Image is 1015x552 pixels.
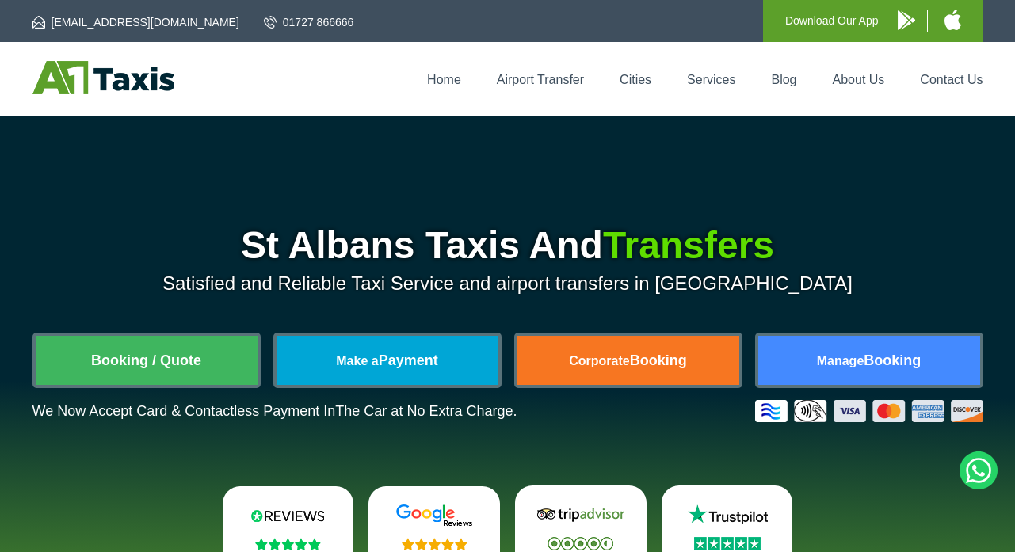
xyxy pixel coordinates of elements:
a: Make aPayment [277,336,498,385]
img: Trustpilot [680,503,775,527]
span: Manage [817,354,864,367]
img: A1 Taxis iPhone App [944,10,961,30]
a: Cities [620,73,651,86]
img: Stars [694,537,761,550]
p: Satisfied and Reliable Taxi Service and airport transfers in [GEOGRAPHIC_DATA] [32,272,983,295]
span: Corporate [569,354,629,367]
img: A1 Taxis Android App [898,10,915,30]
span: The Car at No Extra Charge. [335,403,517,419]
a: Services [687,73,735,86]
img: Stars [402,538,467,550]
a: Home [427,73,461,86]
h1: St Albans Taxis And [32,227,983,265]
img: Reviews.io [240,504,335,527]
a: About Us [833,73,885,86]
span: Transfers [603,224,774,266]
a: Booking / Quote [36,336,258,385]
img: Credit And Debit Cards [755,400,983,422]
p: We Now Accept Card & Contactless Payment In [32,403,517,420]
img: A1 Taxis St Albans LTD [32,61,174,94]
a: CorporateBooking [517,336,739,385]
img: Stars [548,537,613,550]
a: Contact Us [920,73,983,86]
a: 01727 866666 [264,14,354,30]
img: Stars [255,538,321,550]
a: [EMAIL_ADDRESS][DOMAIN_NAME] [32,14,239,30]
span: Make a [336,354,378,367]
a: Airport Transfer [497,73,584,86]
img: Google [387,504,482,527]
a: Blog [771,73,796,86]
img: Tripadvisor [533,503,628,527]
a: ManageBooking [758,336,980,385]
p: Download Our App [785,11,879,31]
